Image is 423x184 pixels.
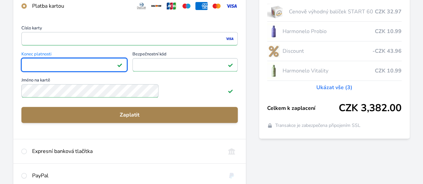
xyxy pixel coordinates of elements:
[267,3,286,20] img: start.jpg
[135,60,235,69] iframe: Iframe pro bezpečnostní kód
[275,122,360,129] span: Transakce je zabezpečena připojením SSL
[316,83,352,91] a: Ukázat vše (3)
[195,2,208,10] img: amex.svg
[117,62,122,67] img: Platné pole
[21,84,158,98] input: Jméno na kartěPlatné pole
[24,34,235,43] iframe: Iframe pro číslo karty
[21,26,238,32] span: Číslo karty
[32,172,220,180] div: PayPal
[27,111,232,119] span: Zaplatit
[150,2,163,10] img: discover.svg
[32,147,220,155] div: Expresní banková tlačítka
[375,67,402,75] span: CZK 10.99
[267,104,339,112] span: Celkem k zaplacení
[267,23,280,40] img: CLEAN_PROBIO_se_stinem_x-lo.jpg
[267,62,280,79] img: CLEAN_VITALITY_se_stinem_x-lo.jpg
[283,67,375,75] span: Harmonelo Vitality
[375,8,402,16] span: CZK 32.97
[180,2,193,10] img: maestro.svg
[283,47,373,55] span: Discount
[225,36,234,42] img: visa
[283,27,375,35] span: Harmonelo Probio
[375,27,402,35] span: CZK 10.99
[228,62,233,67] img: Platné pole
[225,172,238,180] img: paypal.svg
[225,147,238,155] img: onlineBanking_CZ.svg
[24,60,124,69] iframe: Iframe pro datum vypršení platnosti
[132,52,238,58] span: Bezpečnostní kód
[228,88,233,94] img: Platné pole
[373,47,402,55] span: -CZK 43.96
[135,2,148,10] img: diners.svg
[21,78,238,84] span: Jméno na kartě
[21,107,238,123] button: Zaplatit
[339,102,402,114] span: CZK 3,382.00
[289,8,375,16] span: Cenově výhodný balíček START 60
[32,2,130,10] div: Platba kartou
[225,2,238,10] img: visa.svg
[21,52,127,58] span: Konec platnosti
[210,2,223,10] img: mc.svg
[267,43,280,59] img: discount-lo.png
[165,2,178,10] img: jcb.svg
